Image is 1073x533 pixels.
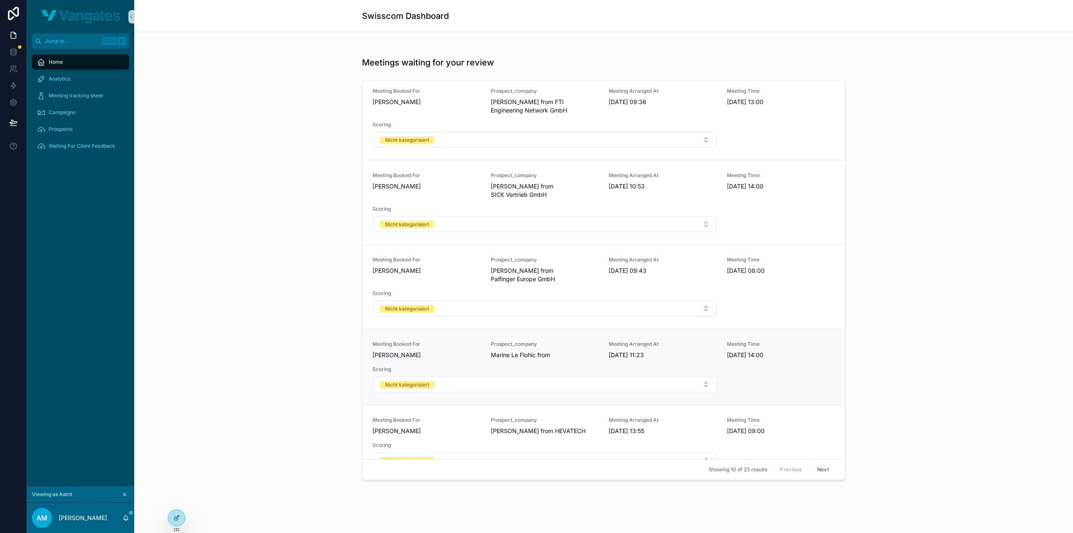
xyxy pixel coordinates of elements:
span: Marine Le Flohic from [491,351,599,359]
span: Home [49,59,63,65]
div: Nicht kategorisiert [385,305,429,313]
span: Meeting Booked For [372,417,481,423]
span: Meeting Time [727,417,835,423]
h1: Swisscom Dashboard [362,10,449,22]
span: [PERSON_NAME] from FTI Engineering Network GmbH [491,98,599,115]
button: Jump to...CtrlK [32,34,129,49]
span: Prospect_company [491,172,599,179]
span: Meeting Arranged At [609,88,717,94]
span: Scoring [372,366,717,373]
span: K [118,38,125,44]
span: Prospect_company [491,88,599,94]
span: [PERSON_NAME] from Palfinger Europe GmbH [491,266,599,283]
span: Showing 10 of 23 results [709,466,767,473]
span: [DATE] 11:23 [609,351,717,359]
span: [DATE] 10:53 [609,182,717,191]
span: Meeting Booked For [372,172,481,179]
span: Meeting Time [727,341,835,347]
div: Nicht kategorisiert [385,221,429,228]
span: [DATE] 13:55 [609,427,717,435]
div: Nicht kategorisiert [385,381,429,389]
span: [PERSON_NAME] from HEVATECH [491,427,599,435]
a: Meeting Booked For[PERSON_NAME]Prospect_company[PERSON_NAME] from SICK Vertrieb GmbHMeeting Arran... [362,160,845,244]
div: Nicht kategorisiert [385,457,429,465]
span: [DATE] 09:00 [727,427,835,435]
a: Meeting tracking sheet [32,88,129,103]
span: Meeting Time [727,88,835,94]
img: App logo [41,10,120,24]
a: Campaigns [32,105,129,120]
span: Meeting Arranged At [609,341,717,347]
a: Analytics [32,71,129,86]
span: [PERSON_NAME] [372,98,481,106]
span: AM [36,513,47,523]
span: Waiting For Client Feedback [49,143,115,149]
span: [DATE] 14:00 [727,351,835,359]
span: Meeting Booked For [372,341,481,347]
span: [DATE] 08:00 [727,266,835,275]
a: Meeting Booked For[PERSON_NAME]Prospect_company[PERSON_NAME] from FTI Engineering Network GmbHMee... [362,76,845,160]
span: Prospect_company [491,341,599,347]
span: Campaigns [49,109,76,116]
a: Home [32,55,129,70]
span: [PERSON_NAME] [372,351,481,359]
h1: Meetings waiting for your review [362,57,494,68]
span: [DATE] 09:43 [609,266,717,275]
span: Jump to... [45,38,98,44]
span: Meeting Booked For [372,88,481,94]
span: Meeting Booked For [372,256,481,263]
span: Meeting Arranged At [609,172,717,179]
a: Waiting For Client Feedback [32,138,129,154]
span: [PERSON_NAME] [372,266,481,275]
span: [DATE] 13:00 [727,98,835,106]
span: Prospects [49,126,73,133]
span: [PERSON_NAME] [372,182,481,191]
span: Meeting Arranged At [609,417,717,423]
button: Select Button [373,132,716,148]
span: Meeting Arranged At [609,256,717,263]
div: Nicht kategorisiert [385,136,429,144]
span: Scoring [372,206,717,212]
p: [PERSON_NAME] [59,514,107,522]
a: Meeting Booked For[PERSON_NAME]Prospect_companyMarine Le Flohic fromMeeting Arranged At[DATE] 11:... [362,329,845,405]
span: Prospect_company [491,417,599,423]
button: Next [811,463,835,476]
span: Analytics [49,76,70,82]
span: Scoring [372,442,717,449]
span: Meeting Time [727,172,835,179]
button: Select Button [373,452,716,468]
span: Scoring [372,290,717,297]
span: [PERSON_NAME] [372,427,481,435]
button: Select Button [373,216,716,232]
a: Meeting Booked For[PERSON_NAME]Prospect_company[PERSON_NAME] from Palfinger Europe GmbHMeeting Ar... [362,244,845,329]
span: Meeting tracking sheet [49,92,103,99]
span: Prospect_company [491,256,599,263]
button: Select Button [373,376,716,392]
span: Ctrl [102,37,117,45]
a: Prospects [32,122,129,137]
span: [PERSON_NAME] from SICK Vertrieb GmbH [491,182,599,199]
span: Scoring [372,121,717,128]
div: scrollable content [27,49,134,165]
span: [DATE] 09:36 [609,98,717,106]
a: Meeting Booked For[PERSON_NAME]Prospect_company[PERSON_NAME] from HEVATECHMeeting Arranged At[DAT... [362,405,845,481]
span: Viewing as Astrit [32,491,72,498]
span: [DATE] 14:00 [727,182,835,191]
button: Select Button [373,300,716,316]
span: Meeting Time [727,256,835,263]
